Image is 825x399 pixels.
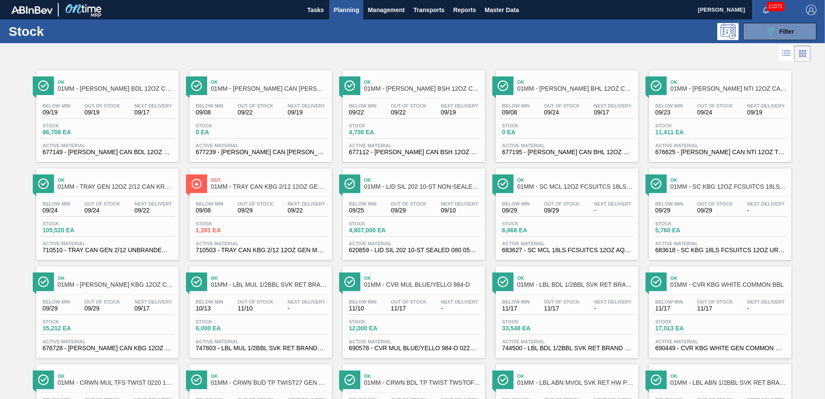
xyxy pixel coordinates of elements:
[594,201,632,206] span: Next Delivery
[671,275,787,281] span: Ok
[43,221,103,226] span: Stock
[502,299,530,304] span: Below Min
[288,305,325,312] span: -
[671,374,787,379] span: Ok
[349,339,479,344] span: Active Material
[517,275,634,281] span: Ok
[747,109,785,116] span: 09/19
[85,299,120,304] span: Out Of Stock
[211,374,327,379] span: Ok
[349,149,479,155] span: 677112 - CARR CAN BSH 12OZ TWNSTK 30/12 CAN 0724
[288,207,325,214] span: 09/22
[349,345,479,351] span: 690578 - CVR MUL BLUE/YELLO 984-D 0220 465 ABIDRM
[196,345,325,351] span: 747803 - LBL MUL 1/2BBL SVK RET BRAND PPS 0220 #4
[238,207,274,214] span: 09/29
[43,201,70,206] span: Below Min
[43,299,70,304] span: Below Min
[183,64,336,162] a: ÍconeOk01MM - [PERSON_NAME] CAN [PERSON_NAME] 12OZ HOLIDAY TWNSTK 30/12Below Min09/08Out Of Stock...
[391,201,427,206] span: Out Of Stock
[517,184,634,190] span: 01MM - SC MCL 12OZ FCSUITCS 18LS AQUEOUS COATING
[594,305,632,312] span: -
[349,319,409,324] span: Stock
[349,109,377,116] span: 09/22
[183,260,336,358] a: ÍconeOk01MM - LBL MUL 1/2BBL SVK RET BRAND PPS #4Below Min10/13Out Of Stock11/10Next Delivery-Sto...
[651,178,661,189] img: Ícone
[38,80,49,91] img: Ícone
[655,247,785,253] span: 683618 - SC KBG 18LS FCSUITCS 12OZ URL AND QR COD
[502,201,530,206] span: Below Min
[349,325,409,332] span: 12,000 EA
[502,103,530,108] span: Below Min
[238,103,274,108] span: Out Of Stock
[336,260,489,358] a: ÍconeOk01MM - CVR MUL BLUE/YELLO 984-DBelow Min11/10Out Of Stock11/17Next Delivery-Stock12,000 EA...
[196,149,325,155] span: 677239 - CARR CAN BUD 12OZ HOLIDAY TWNSTK 30/12 C
[191,374,202,385] img: Ícone
[594,103,632,108] span: Next Delivery
[196,221,256,226] span: Stock
[517,282,634,288] span: 01MM - LBL BDL 1/2BBL SVK RET BRAND PAPER #4 5.0%
[502,339,632,344] span: Active Material
[594,207,632,214] span: -
[85,207,120,214] span: 09/24
[43,227,103,234] span: 105,520 EA
[594,299,632,304] span: Next Delivery
[196,247,325,253] span: 710503 - TRAY CAN KBG 2/12 12OZ GEN MW 1023-L 032
[391,299,427,304] span: Out Of Stock
[544,207,580,214] span: 09/29
[517,79,634,85] span: Ok
[288,201,325,206] span: Next Delivery
[747,305,785,312] span: -
[43,207,70,214] span: 09/24
[43,305,70,312] span: 09/29
[344,178,355,189] img: Ícone
[594,109,632,116] span: 09/17
[43,345,172,351] span: 676728 - CARR CAN KBG 12OZ CAN PK 12/12 CAN 0723
[651,80,661,91] img: Ícone
[747,201,785,206] span: Next Delivery
[364,184,481,190] span: 01MM - LID SIL 202 10-ST NON-SEALED 088 0824 SI
[135,299,172,304] span: Next Delivery
[344,276,355,287] img: Ícone
[11,6,53,14] img: TNhmsLtSVTkK8tSr43FrP2fwEKptu5GPRR3wAAAABJRU5ErkJggg==
[349,241,479,246] span: Active Material
[288,299,325,304] span: Next Delivery
[502,129,563,136] span: 0 EA
[30,260,183,358] a: ÍconeOk01MM - [PERSON_NAME] KBG 12OZ CAN CAN PK 12/12 CANBelow Min09/29Out Of Stock09/29Next Deli...
[651,276,661,287] img: Ícone
[196,201,224,206] span: Below Min
[196,143,325,148] span: Active Material
[58,282,174,288] span: 01MM - CARR KBG 12OZ CAN CAN PK 12/12 CAN
[642,260,796,358] a: ÍconeOk01MM - CVR KBG WHITE COMMON BBLBelow Min11/17Out Of Stock11/17Next Delivery-Stock17,013 EA...
[43,247,172,253] span: 710510 - TRAY CAN GEN 2/12 UNBRANDED 12OZ NO PRT
[752,4,780,16] button: Notifications
[43,319,103,324] span: Stock
[697,103,733,108] span: Out Of Stock
[43,339,172,344] span: Active Material
[196,123,256,128] span: Stock
[196,241,325,246] span: Active Material
[655,319,716,324] span: Stock
[38,178,49,189] img: Ícone
[43,123,103,128] span: Stock
[655,109,683,116] span: 09/23
[655,339,785,344] span: Active Material
[498,80,508,91] img: Ícone
[544,299,580,304] span: Out Of Stock
[85,103,120,108] span: Out Of Stock
[85,109,120,116] span: 09/19
[211,275,327,281] span: Ok
[502,247,632,253] span: 683627 - SC MCL 18LS FCSUITCS 12OZ AQUEOUS COATIN
[368,5,405,15] span: Management
[655,221,716,226] span: Stock
[498,276,508,287] img: Ícone
[671,85,787,92] span: 01MM - CARR NTI 12OZ CAN TWNSTK 30/12 CAN
[364,85,481,92] span: 01MM - CARR BSH 12OZ CAN TWNSTK 30/12 CAN
[334,5,359,15] span: Planning
[747,207,785,214] span: -
[288,103,325,108] span: Next Delivery
[211,79,327,85] span: Ok
[191,178,202,189] img: Ícone
[196,325,256,332] span: 6,000 EA
[544,201,580,206] span: Out Of Stock
[391,207,427,214] span: 09/29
